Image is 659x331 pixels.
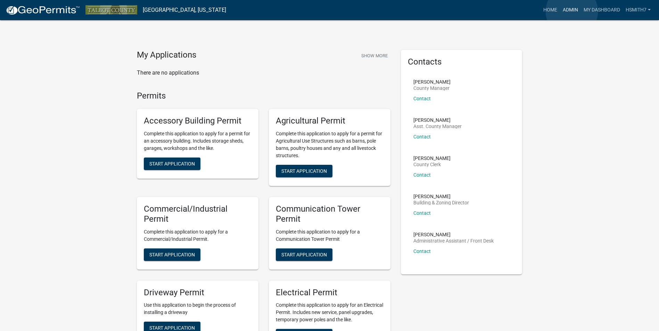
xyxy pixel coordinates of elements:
[413,118,462,122] p: [PERSON_NAME]
[276,204,384,224] h5: Communication Tower Permit
[413,200,469,205] p: Building & Zoning Director
[413,210,431,216] a: Contact
[413,172,431,178] a: Contact
[413,156,451,161] p: [PERSON_NAME]
[413,238,494,243] p: Administrative Assistant / Front Desk
[281,168,327,174] span: Start Application
[276,130,384,159] p: Complete this application to apply for a permit for Agricultural Use Structures such as barns, po...
[413,194,469,199] p: [PERSON_NAME]
[276,116,384,126] h5: Agricultural Permit
[413,79,451,84] p: [PERSON_NAME]
[413,162,451,167] p: County Clerk
[581,3,623,17] a: My Dashboard
[144,130,252,152] p: Complete this application to apply for a permit for an accessory building. Includes storage sheds...
[276,165,332,177] button: Start Application
[413,134,431,139] a: Contact
[137,50,196,60] h4: My Applications
[276,228,384,243] p: Complete this application to apply for a Communication Tower Permit
[541,3,560,17] a: Home
[144,204,252,224] h5: Commercial/Industrial Permit
[413,232,494,237] p: [PERSON_NAME]
[149,252,195,257] span: Start Application
[144,116,252,126] h5: Accessory Building Permit
[276,248,332,261] button: Start Application
[143,4,226,16] a: [GEOGRAPHIC_DATA], [US_STATE]
[137,69,390,77] p: There are no applications
[144,228,252,243] p: Complete this application to apply for a Commercial/Industrial Permit.
[408,57,516,67] h5: Contacts
[144,302,252,316] p: Use this application to begin the process of installing a driveway
[149,161,195,167] span: Start Application
[276,302,384,323] p: Complete this application to apply for an Electrical Permit. Includes new service, panel upgrades...
[281,252,327,257] span: Start Application
[413,86,451,91] p: County Manager
[623,3,653,17] a: hsmith7
[144,288,252,298] h5: Driveway Permit
[560,3,581,17] a: Admin
[149,325,195,331] span: Start Application
[413,248,431,254] a: Contact
[144,158,200,170] button: Start Application
[359,50,390,61] button: Show More
[85,5,137,15] img: Talbot County, Georgia
[144,248,200,261] button: Start Application
[413,124,462,129] p: Asst. County Manager
[137,91,390,101] h4: Permits
[413,96,431,101] a: Contact
[276,288,384,298] h5: Electrical Permit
